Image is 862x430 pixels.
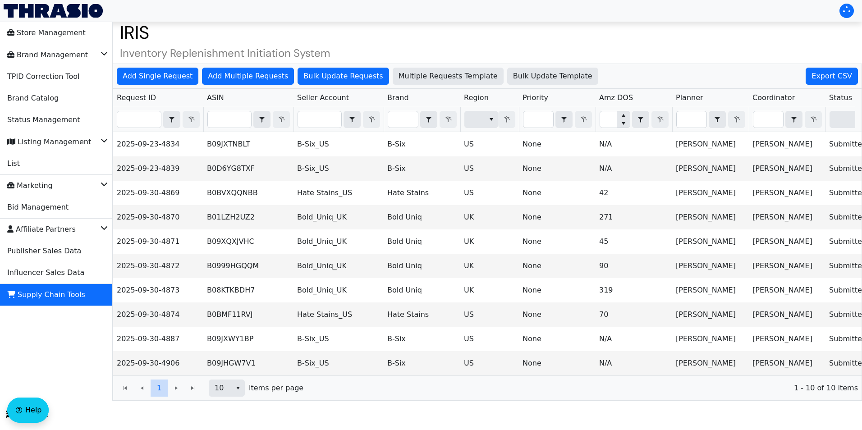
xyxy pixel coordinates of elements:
[523,111,553,128] input: Filter
[806,68,858,85] div: Export CSV
[293,205,384,229] td: Bold_Uniq_UK
[596,132,672,156] td: N/A
[293,181,384,205] td: Hate Stains_US
[785,111,802,128] span: Choose Operator
[254,111,270,128] button: select
[596,205,672,229] td: 271
[632,111,649,128] span: Choose Operator
[829,92,852,103] span: Status
[208,111,251,128] input: Filter
[749,132,825,156] td: [PERSON_NAME]
[298,111,341,128] input: Filter
[7,156,20,171] span: List
[633,111,649,128] button: select
[7,244,81,258] span: Publisher Sales Data
[157,383,161,393] span: 1
[208,71,288,82] span: Add Multiple Requests
[596,229,672,254] td: 45
[7,91,59,105] span: Brand Catalog
[293,278,384,302] td: Bold_Uniq_UK
[513,71,592,82] span: Bulk Update Template
[7,178,53,193] span: Marketing
[6,409,48,420] span: Collapse
[460,351,519,375] td: US
[596,278,672,302] td: 319
[113,351,203,375] td: 2025-09-30-4906
[387,92,409,103] span: Brand
[519,205,596,229] td: None
[113,22,862,43] h1: IRIS
[519,156,596,181] td: None
[207,92,224,103] span: ASIN
[460,327,519,351] td: US
[293,327,384,351] td: B-Six_US
[388,111,418,128] input: Filter
[672,107,749,132] th: Filter
[203,107,293,132] th: Filter
[253,111,271,128] span: Choose Operator
[7,200,69,215] span: Bid Management
[749,107,825,132] th: Filter
[113,205,203,229] td: 2025-09-30-4870
[672,254,749,278] td: [PERSON_NAME]
[749,181,825,205] td: [PERSON_NAME]
[113,229,203,254] td: 2025-09-30-4871
[460,254,519,278] td: UK
[7,398,49,423] button: Help floatingactionbutton
[519,254,596,278] td: None
[384,278,460,302] td: Bold Uniq
[596,156,672,181] td: N/A
[596,254,672,278] td: 90
[203,156,293,181] td: B0D6YG8TXF
[231,380,244,396] button: select
[117,68,198,85] button: Add Single Request
[596,107,672,132] th: Filter
[202,68,294,85] button: Add Multiple Requests
[672,132,749,156] td: [PERSON_NAME]
[25,405,41,416] span: Help
[709,111,726,128] span: Choose Operator
[203,205,293,229] td: B01LZH2UZ2
[163,111,180,128] span: Choose Operator
[113,302,203,327] td: 2025-09-30-4874
[507,68,598,85] button: Bulk Update Template
[113,181,203,205] td: 2025-09-30-4869
[384,327,460,351] td: B-Six
[7,288,85,302] span: Supply Chain Tools
[399,71,498,82] span: Multiple Requests Template
[7,69,79,84] span: TPID Correction Tool
[485,111,498,128] button: select
[523,92,548,103] span: Priority
[249,383,303,393] span: items per page
[203,229,293,254] td: B09XQXJVHC
[203,254,293,278] td: B0999HGQQM
[7,135,91,149] span: Listing Management
[596,351,672,375] td: N/A
[460,132,519,156] td: US
[672,302,749,327] td: [PERSON_NAME]
[4,4,103,18] img: Thrasio Logo
[344,111,361,128] span: Choose Operator
[7,48,88,62] span: Brand Management
[464,111,498,128] span: Filter
[749,302,825,327] td: [PERSON_NAME]
[420,111,437,128] span: Choose Operator
[113,132,203,156] td: 2025-09-23-4834
[113,47,862,60] h4: Inventory Replenishment Initiation System
[672,156,749,181] td: [PERSON_NAME]
[293,351,384,375] td: B-Six_US
[344,111,360,128] button: select
[599,92,633,103] span: Amz DOS
[215,383,226,393] span: 10
[164,111,180,128] button: select
[7,222,76,237] span: Affiliate Partners
[117,92,156,103] span: Request ID
[460,156,519,181] td: US
[113,327,203,351] td: 2025-09-30-4887
[311,383,858,393] span: 1 - 10 of 10 items
[384,181,460,205] td: Hate Stains
[555,111,573,128] span: Choose Operator
[460,181,519,205] td: US
[519,278,596,302] td: None
[617,119,630,128] button: Decrease value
